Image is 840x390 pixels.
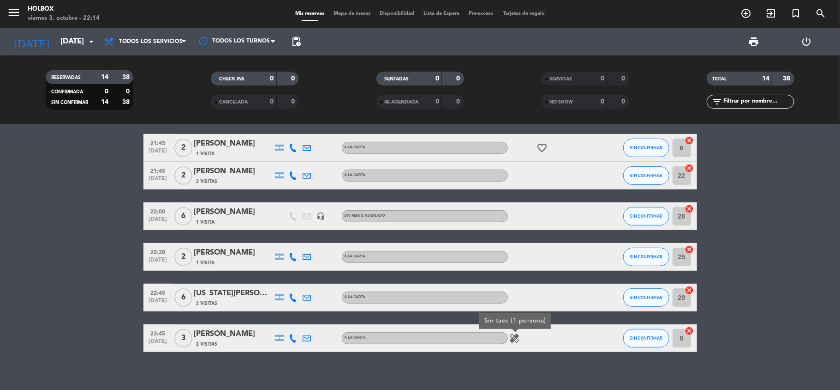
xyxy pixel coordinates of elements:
[197,300,218,307] span: 2 Visitas
[7,6,21,19] i: menu
[623,288,669,307] button: SIN CONFIRMAR
[780,28,833,55] div: LOG OUT
[122,74,131,80] strong: 38
[623,248,669,266] button: SIN CONFIRMAR
[498,11,549,16] span: Tarjetas de regalo
[174,248,192,266] span: 2
[194,328,273,340] div: [PERSON_NAME]
[801,36,812,47] i: power_settings_new
[291,36,302,47] span: pending_actions
[419,11,464,16] span: Lista de Espera
[194,206,273,218] div: [PERSON_NAME]
[51,75,81,80] span: RESERVADAS
[345,255,366,258] span: A LA CARTA
[711,96,722,107] i: filter_list
[105,88,108,95] strong: 0
[147,206,170,216] span: 22:00
[345,295,366,299] span: A LA CARTA
[765,8,776,19] i: exit_to_app
[601,98,604,105] strong: 0
[147,137,170,148] span: 21:45
[790,8,801,19] i: turned_in_not
[435,75,439,82] strong: 0
[550,100,573,104] span: NO SHOW
[537,142,548,153] i: favorite_border
[101,74,108,80] strong: 14
[174,166,192,185] span: 2
[630,295,662,300] span: SIN CONFIRMAR
[456,98,462,105] strong: 0
[7,6,21,23] button: menu
[623,166,669,185] button: SIN CONFIRMAR
[147,246,170,257] span: 22:30
[685,245,694,254] i: cancel
[147,257,170,268] span: [DATE]
[685,136,694,145] i: cancel
[147,338,170,349] span: [DATE]
[28,5,100,14] div: Holbox
[630,335,662,341] span: SIN CONFIRMAR
[479,313,551,329] div: Sin tacc (1 persona)
[194,165,273,177] div: [PERSON_NAME]
[197,219,215,226] span: 1 Visita
[722,97,794,107] input: Filtrar por nombre...
[28,14,100,23] div: viernes 3. octubre - 22:14
[197,341,218,348] span: 2 Visitas
[194,247,273,259] div: [PERSON_NAME]
[147,216,170,227] span: [DATE]
[147,148,170,158] span: [DATE]
[147,298,170,308] span: [DATE]
[345,214,386,218] span: Sin menú asignado
[197,150,215,158] span: 1 Visita
[345,146,366,149] span: A LA CARTA
[219,77,244,81] span: CHECK INS
[270,98,274,105] strong: 0
[122,99,131,105] strong: 38
[783,75,792,82] strong: 38
[174,288,192,307] span: 6
[601,75,604,82] strong: 0
[509,333,520,344] i: healing
[147,287,170,298] span: 22:45
[623,207,669,225] button: SIN CONFIRMAR
[464,11,498,16] span: Pre-acceso
[623,139,669,157] button: SIN CONFIRMAR
[345,173,366,177] span: A LA CARTA
[685,286,694,295] i: cancel
[329,11,375,16] span: Mapa de mesas
[7,31,56,52] i: [DATE]
[740,8,751,19] i: add_circle_outline
[748,36,759,47] span: print
[219,100,248,104] span: CANCELADA
[630,173,662,178] span: SIN CONFIRMAR
[623,329,669,347] button: SIN CONFIRMAR
[174,139,192,157] span: 2
[101,99,108,105] strong: 14
[317,212,325,220] i: headset_mic
[550,77,572,81] span: SERVIDAS
[147,176,170,186] span: [DATE]
[435,98,439,105] strong: 0
[119,38,183,45] span: Todos los servicios
[86,36,97,47] i: arrow_drop_down
[375,11,419,16] span: Disponibilidad
[51,100,88,105] span: SIN CONFIRMAR
[621,75,627,82] strong: 0
[385,77,409,81] span: SENTADAS
[712,77,727,81] span: TOTAL
[630,254,662,259] span: SIN CONFIRMAR
[630,213,662,219] span: SIN CONFIRMAR
[456,75,462,82] strong: 0
[147,165,170,176] span: 21:45
[197,178,218,185] span: 2 Visitas
[174,329,192,347] span: 3
[291,11,329,16] span: Mis reservas
[194,138,273,150] div: [PERSON_NAME]
[51,90,83,94] span: CONFIRMADA
[291,98,297,105] strong: 0
[174,207,192,225] span: 6
[197,259,215,267] span: 1 Visita
[630,145,662,150] span: SIN CONFIRMAR
[126,88,131,95] strong: 0
[291,75,297,82] strong: 0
